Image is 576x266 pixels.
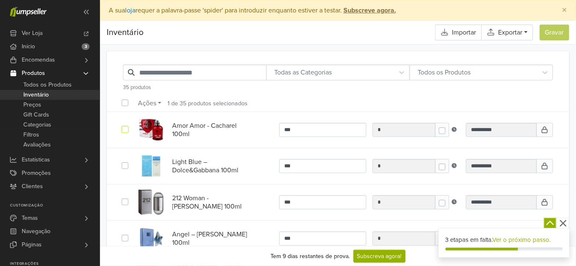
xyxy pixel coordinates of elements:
span: Clientes [22,180,43,193]
span: Inventário [23,90,49,100]
span: Temas [22,211,38,225]
span: Filtros [23,130,39,140]
div: Tem 9 dias restantes de prova. [271,252,350,261]
div: Todos os Produtos [414,67,533,77]
a: Importar [435,25,481,40]
strong: Subscreve agora. [343,6,396,15]
a: Exportar [481,25,533,40]
span: Categorias [23,120,51,130]
span: Ver Loja [22,27,43,40]
span: Início [22,40,35,53]
span: Preços [23,100,41,110]
span: Navegação [22,225,50,238]
span: Páginas [22,238,42,251]
span: 3 [82,43,90,50]
a: 212 Woman - [PERSON_NAME] 100ml [172,194,254,211]
a: Subscreva agora! [353,250,406,263]
span: × [562,4,567,16]
button: Gravar [540,25,569,40]
p: Customização [10,203,100,208]
a: Ver o próximo passo. [493,236,551,244]
button: Close [554,0,576,20]
span: Estatísticas [22,153,50,167]
a: Angel – [PERSON_NAME] 100ml [172,230,254,247]
span: Avaliações [23,140,51,150]
span: Gift Cards [23,110,49,120]
span: Inventário [107,26,143,39]
span: Todos os Produtos [23,80,72,90]
a: loja [125,6,135,15]
a: Light Blue – Dolce&Gabbana 100ml [172,158,254,174]
span: Encomendas [22,53,55,67]
a: Ações [138,98,161,108]
span: 35 produtos [123,84,151,91]
span: Produtos [22,67,45,80]
a: Subscreve agora. [342,6,396,15]
a: Amor Amor - Cacharel 100ml [172,122,254,138]
span: Promoções [22,167,51,180]
div: 3 etapas em falta. [446,235,563,245]
span: 1 de 35 produtos selecionados [168,100,248,107]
